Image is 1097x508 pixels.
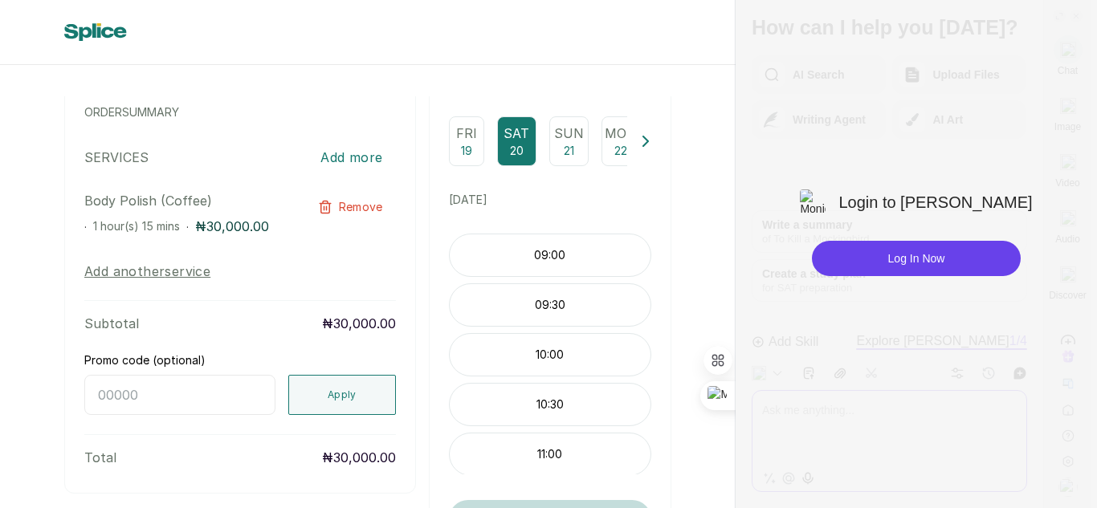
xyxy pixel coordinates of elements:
p: 20 [510,143,524,159]
p: 11:00 [450,446,650,462]
p: [DATE] [449,192,651,208]
p: Sun [554,124,584,143]
p: Body Polish (Coffee) [84,191,305,210]
label: Promo code (optional) [84,352,206,368]
p: 09:30 [450,297,650,313]
p: ₦30,000.00 [322,448,396,467]
p: Fri [456,124,477,143]
p: 10:00 [450,347,650,363]
p: SERVICES [84,148,149,167]
p: ₦30,000.00 [322,314,396,333]
input: 00000 [84,375,275,415]
button: Remove [305,191,396,223]
p: 09:00 [450,247,650,263]
p: 22 [614,143,627,159]
p: Total [84,448,116,467]
p: ₦30,000.00 [195,217,269,236]
span: 1 hour(s) 15 mins [93,219,180,233]
p: 21 [564,143,574,159]
p: 19 [461,143,472,159]
span: Remove [339,199,383,215]
p: ORDER SUMMARY [84,104,396,120]
button: Add more [308,140,395,175]
p: Mon [605,124,637,143]
button: Add anotherservice [84,262,210,281]
p: 10:30 [450,396,650,412]
div: · · [84,217,305,236]
p: Sat [504,124,529,143]
button: Apply [288,375,396,415]
p: Subtotal [84,314,139,333]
